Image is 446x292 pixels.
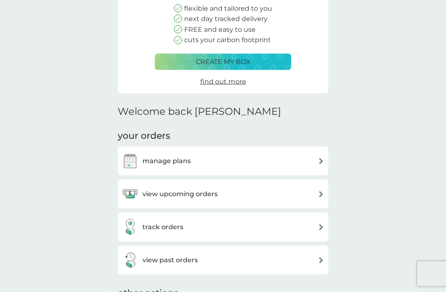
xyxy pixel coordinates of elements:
[318,257,324,264] img: arrow right
[200,78,246,85] span: find out more
[142,156,191,166] h3: manage plans
[200,76,246,87] a: find out more
[184,14,268,24] p: next day tracked delivery
[118,106,281,118] h2: Welcome back [PERSON_NAME]
[142,222,183,233] h3: track orders
[184,24,256,35] p: FREE and easy to use
[142,189,218,199] h3: view upcoming orders
[118,130,170,142] h3: your orders
[318,158,324,164] img: arrow right
[196,57,251,67] p: create my box
[318,191,324,197] img: arrow right
[318,224,324,230] img: arrow right
[184,3,272,14] p: flexible and tailored to you
[184,35,271,45] p: cuts your carbon footprint
[155,54,291,70] button: create my box
[142,255,198,266] h3: view past orders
